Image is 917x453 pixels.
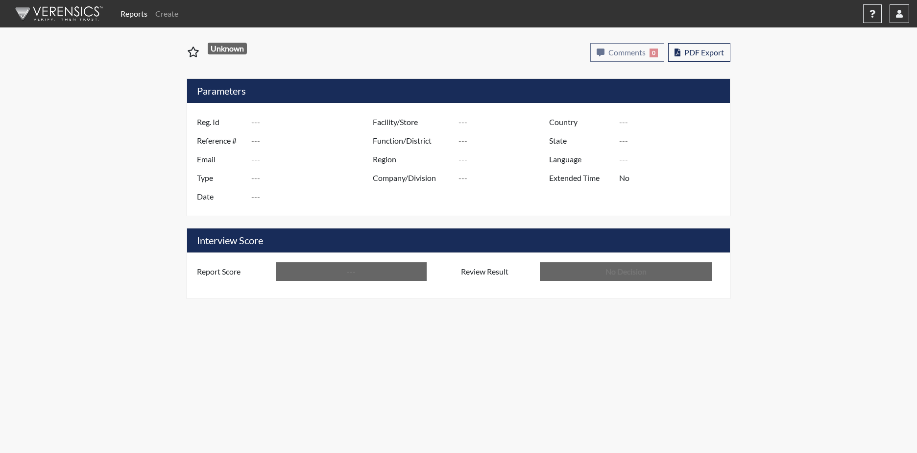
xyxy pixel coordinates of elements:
[542,113,619,131] label: Country
[540,262,712,281] input: No Decision
[454,262,540,281] label: Review Result
[187,228,730,252] h5: Interview Score
[608,48,646,57] span: Comments
[619,131,727,150] input: ---
[619,113,727,131] input: ---
[365,131,458,150] label: Function/District
[365,169,458,187] label: Company/Division
[190,169,251,187] label: Type
[117,4,151,24] a: Reports
[650,49,658,57] span: 0
[251,113,375,131] input: ---
[542,150,619,169] label: Language
[619,169,727,187] input: ---
[619,150,727,169] input: ---
[208,43,247,54] span: Unknown
[190,113,251,131] label: Reg. Id
[458,113,552,131] input: ---
[190,262,276,281] label: Report Score
[251,187,375,206] input: ---
[251,131,375,150] input: ---
[190,150,251,169] label: Email
[365,150,458,169] label: Region
[190,131,251,150] label: Reference #
[251,150,375,169] input: ---
[458,131,552,150] input: ---
[684,48,724,57] span: PDF Export
[190,187,251,206] label: Date
[668,43,730,62] button: PDF Export
[542,169,619,187] label: Extended Time
[251,169,375,187] input: ---
[187,79,730,103] h5: Parameters
[458,150,552,169] input: ---
[590,43,664,62] button: Comments0
[458,169,552,187] input: ---
[365,113,458,131] label: Facility/Store
[542,131,619,150] label: State
[151,4,182,24] a: Create
[276,262,427,281] input: ---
